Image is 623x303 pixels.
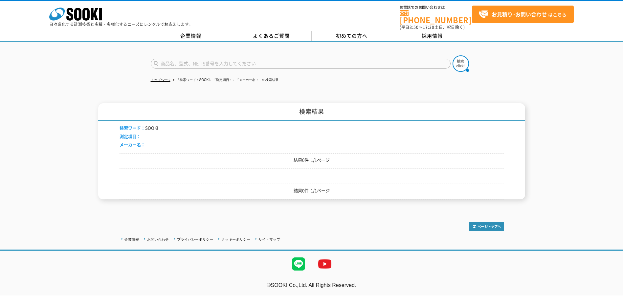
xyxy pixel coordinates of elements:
li: 「検索ワード：SOOKI」「測定項目：」「メーカー名：」の検索結果 [171,77,279,84]
p: 結果0件 1/1ページ [120,187,504,194]
h1: 検索結果 [98,103,525,121]
p: 日々進化する計測技術と多種・多様化するニーズにレンタルでお応えします。 [49,22,193,26]
a: 企業情報 [151,31,231,41]
span: 初めての方へ [336,32,367,39]
span: メーカー名： [120,141,145,148]
a: 採用情報 [392,31,473,41]
a: よくあるご質問 [231,31,312,41]
a: クッキーポリシー [221,237,250,241]
a: [PHONE_NUMBER] [400,10,472,24]
a: お問い合わせ [147,237,169,241]
span: 検索ワード： [120,125,145,131]
span: (平日 ～ 土日、祝日除く) [400,24,465,30]
span: 8:50 [410,24,419,30]
li: SOOKI [120,125,158,131]
input: 商品名、型式、NETIS番号を入力してください [151,59,451,69]
img: トップページへ [469,222,504,231]
a: 企業情報 [124,237,139,241]
span: お電話でのお問い合わせは [400,6,472,10]
a: 初めての方へ [312,31,392,41]
img: btn_search.png [453,55,469,72]
strong: お見積り･お問い合わせ [492,10,547,18]
a: トップページ [151,78,170,82]
span: 17:30 [423,24,434,30]
a: サイトマップ [258,237,280,241]
a: テストMail [598,289,623,294]
img: YouTube [312,251,338,277]
span: 測定項目： [120,133,141,139]
span: はこちら [478,10,567,19]
p: 結果0件 1/1ページ [120,157,504,164]
a: お見積り･お問い合わせはこちら [472,6,574,23]
a: プライバシーポリシー [177,237,213,241]
img: LINE [285,251,312,277]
